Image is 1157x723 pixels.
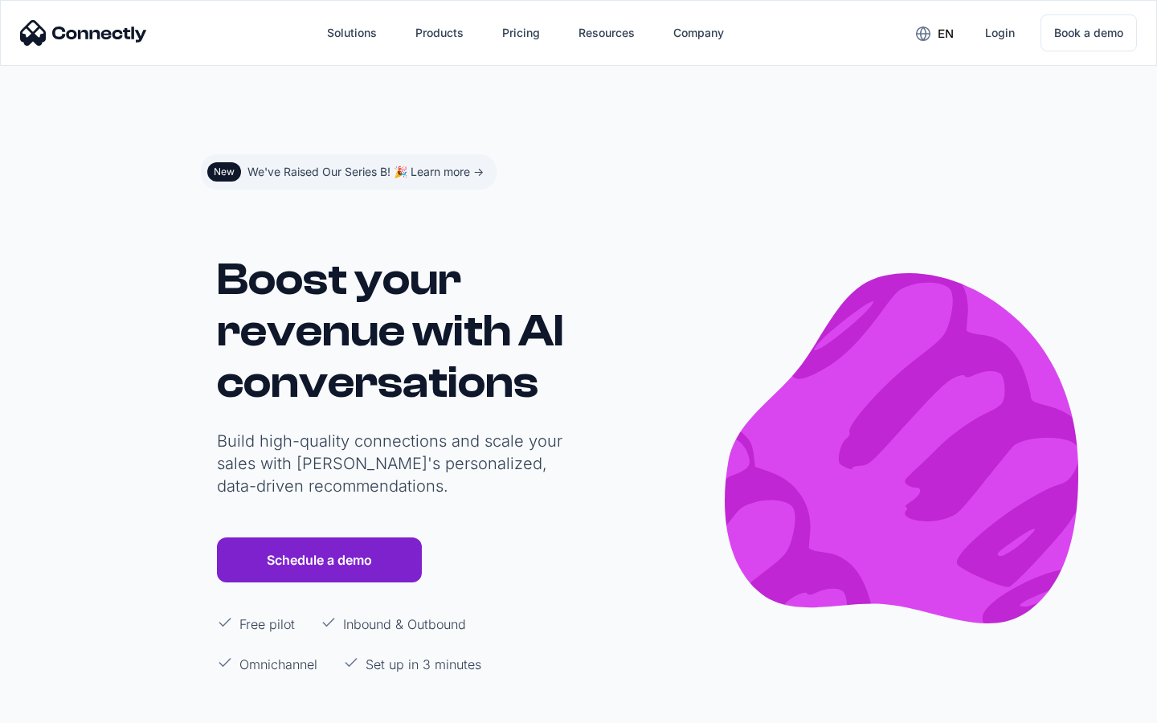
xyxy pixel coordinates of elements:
[502,22,540,44] div: Pricing
[217,254,570,408] h1: Boost your revenue with AI conversations
[20,20,147,46] img: Connectly Logo
[415,22,464,44] div: Products
[32,695,96,717] ul: Language list
[343,615,466,634] p: Inbound & Outbound
[214,165,235,178] div: New
[201,154,497,190] a: NewWe've Raised Our Series B! 🎉 Learn more ->
[217,430,570,497] p: Build high-quality connections and scale your sales with [PERSON_NAME]'s personalized, data-drive...
[489,14,553,52] a: Pricing
[938,22,954,45] div: en
[366,655,481,674] p: Set up in 3 minutes
[985,22,1015,44] div: Login
[327,22,377,44] div: Solutions
[239,615,295,634] p: Free pilot
[239,655,317,674] p: Omnichannel
[217,537,422,582] a: Schedule a demo
[972,14,1028,52] a: Login
[1040,14,1137,51] a: Book a demo
[673,22,724,44] div: Company
[247,161,484,183] div: We've Raised Our Series B! 🎉 Learn more ->
[16,693,96,717] aside: Language selected: English
[578,22,635,44] div: Resources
